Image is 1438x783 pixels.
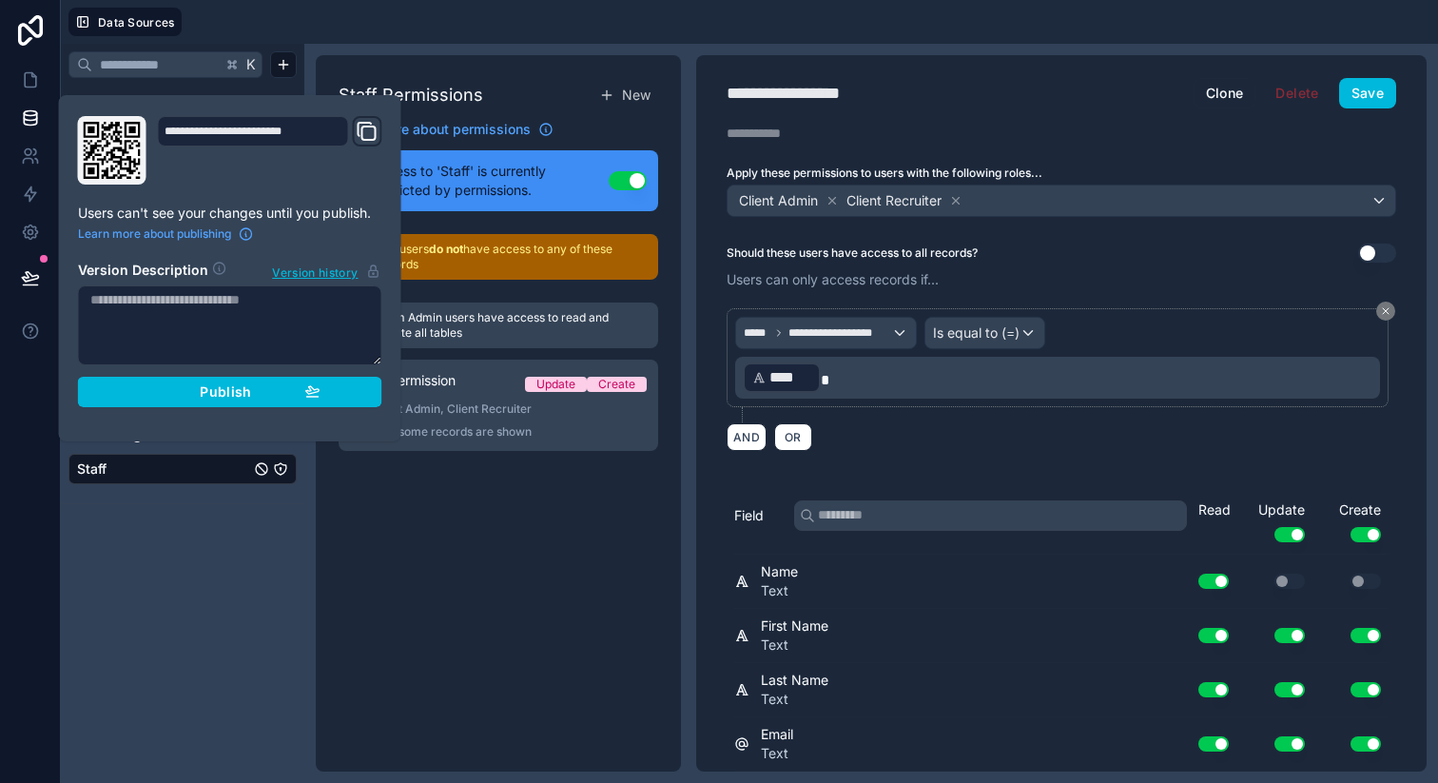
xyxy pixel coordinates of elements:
[781,430,806,444] span: OR
[727,423,767,451] button: AND
[727,245,978,261] label: Should these users have access to all records?
[339,120,531,139] span: Learn more about permissions
[339,120,554,139] a: Learn more about permissions
[761,744,793,763] span: Text
[375,310,643,341] p: Team Admin users have access to read and update all tables
[774,423,812,451] button: OR
[68,93,285,120] button: Noloco tables
[200,383,251,401] span: Publish
[78,377,382,407] button: Publish
[78,204,382,223] p: Users can't see your changes until you publish.
[933,323,1020,343] span: Is equal to (=)
[78,226,254,242] a: Learn more about publishing
[536,377,575,392] div: Update
[1198,500,1236,519] div: Read
[1312,500,1389,542] div: Create
[622,86,651,105] span: New
[1236,500,1312,542] div: Update
[727,185,1396,217] button: Client AdminClient Recruiter
[727,166,1396,181] label: Apply these permissions to users with the following roles...
[272,262,358,281] span: Version history
[339,82,483,108] h1: Staff Permissions
[592,78,658,112] button: New
[78,261,208,282] h2: Version Description
[1194,78,1256,108] button: Clone
[727,270,1396,289] p: Users can only access records if...
[846,191,942,210] span: Client Recruiter
[271,261,381,282] button: Version history
[350,371,456,390] span: Client Permission
[761,617,828,636] span: First Name
[339,360,658,451] a: Client PermissionUpdateCreateClient Admin, Client RecruiterOnly some records are shown
[350,401,647,417] div: Client Admin, Client Recruiter
[77,460,107,479] span: Staff
[377,242,647,272] p: Test users have access to any of these records
[761,690,828,709] span: Text
[761,671,828,690] span: Last Name
[924,317,1045,349] button: Is equal to (=)
[68,454,297,484] div: Staff
[371,424,532,440] span: Only some records are shown
[78,226,231,242] span: Learn more about publishing
[77,460,250,479] a: Staff
[734,506,764,525] span: Field
[371,162,609,200] span: Access to 'Staff' is currently restricted by permissions.
[158,116,382,185] div: Domain and Custom Link
[1339,78,1396,108] button: Save
[739,191,818,210] span: Client Admin
[761,562,798,581] span: Name
[761,581,798,600] span: Text
[598,377,635,392] div: Create
[68,8,182,36] button: Data Sources
[429,242,463,256] strong: do not
[761,725,793,744] span: Email
[761,636,828,655] span: Text
[98,15,175,29] span: Data Sources
[244,58,258,71] span: K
